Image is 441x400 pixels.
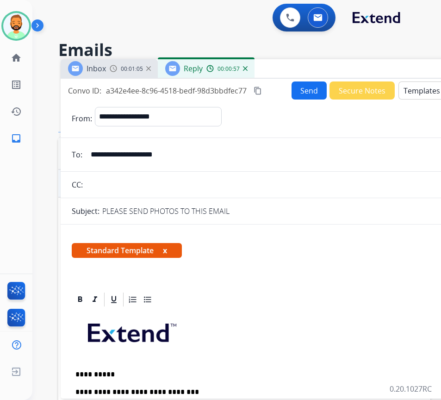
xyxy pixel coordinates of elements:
span: Inbox [87,63,106,74]
p: PLEASE SEND PHOTOS TO THIS EMAIL [102,206,230,217]
p: CC: [72,179,83,190]
mat-icon: inbox [11,133,22,144]
p: Convo ID: [68,85,101,96]
div: Italic [88,293,102,306]
mat-icon: home [11,52,22,63]
span: 00:01:05 [121,65,143,73]
div: Bullet List [141,293,155,306]
p: To: [72,149,82,160]
mat-icon: list_alt [11,79,22,90]
p: From: [72,113,92,124]
mat-icon: content_copy [254,87,262,95]
p: 0.20.1027RC [390,383,432,394]
span: a342e4ee-8c96-4518-bedf-98d3bbdfec77 [106,86,247,96]
span: Standard Template [72,243,182,258]
div: Ordered List [126,293,140,306]
h2: Emails [58,41,419,59]
span: Reply [184,63,203,74]
button: Send [292,81,327,100]
button: x [163,245,167,256]
div: Underline [107,293,121,306]
button: Secure Notes [329,81,395,100]
span: 00:00:57 [217,65,240,73]
p: Subject: [72,206,99,217]
img: avatar [3,13,29,39]
p: Emails (1) [58,121,99,132]
mat-icon: history [11,106,22,117]
div: Bold [73,293,87,306]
